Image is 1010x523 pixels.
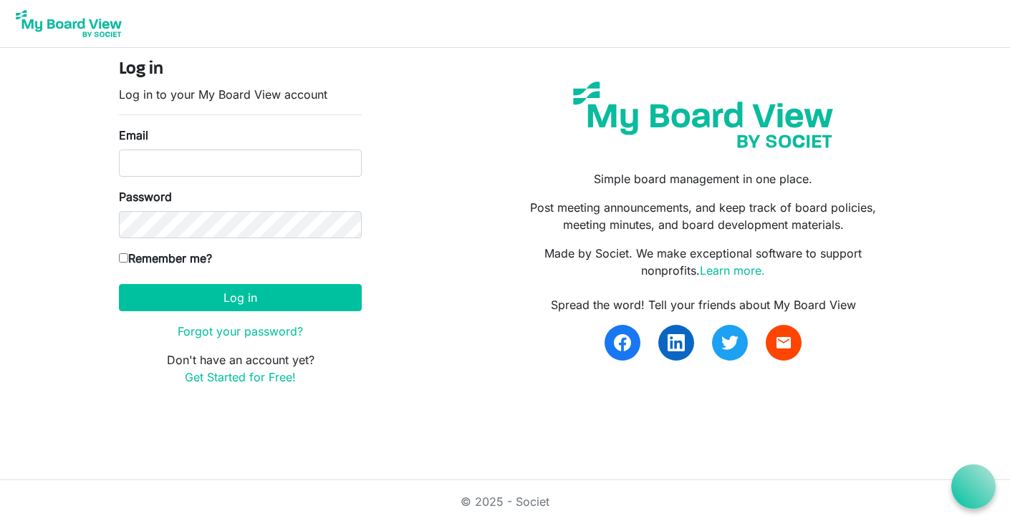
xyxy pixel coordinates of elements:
[119,253,128,263] input: Remember me?
[461,494,549,509] a: © 2025 - Societ
[516,296,891,313] div: Spread the word! Tell your friends about My Board View
[119,188,172,205] label: Password
[178,324,303,338] a: Forgot your password?
[11,6,126,41] img: My Board View Logo
[721,334,739,351] img: twitter.svg
[516,199,891,233] p: Post meeting announcements, and keep track of board policies, meeting minutes, and board developm...
[668,334,685,351] img: linkedin.svg
[516,245,891,279] p: Made by Societ. We make exceptional software to support nonprofits.
[516,170,891,187] p: Simple board management in one place.
[119,127,148,144] label: Email
[562,71,844,159] img: my-board-view-societ.svg
[614,334,631,351] img: facebook.svg
[119,351,362,386] p: Don't have an account yet?
[119,59,362,80] h4: Log in
[119,284,362,311] button: Log in
[119,250,212,267] label: Remember me?
[700,263,765,278] a: Learn more.
[766,325,802,361] a: email
[775,334,792,351] span: email
[119,86,362,103] p: Log in to your My Board View account
[185,370,296,384] a: Get Started for Free!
